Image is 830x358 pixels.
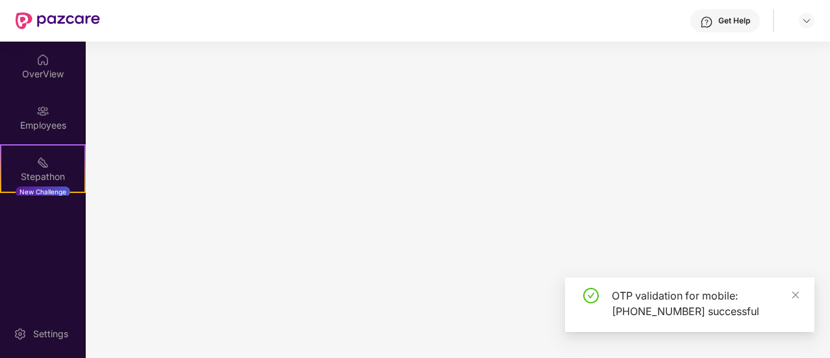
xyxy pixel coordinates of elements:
[612,288,799,319] div: OTP validation for mobile: [PHONE_NUMBER] successful
[36,105,49,118] img: svg+xml;base64,PHN2ZyBpZD0iRW1wbG95ZWVzIiB4bWxucz0iaHR0cDovL3d3dy53My5vcmcvMjAwMC9zdmciIHdpZHRoPS...
[36,53,49,66] img: svg+xml;base64,PHN2ZyBpZD0iSG9tZSIgeG1sbnM9Imh0dHA6Ly93d3cudzMub3JnLzIwMDAvc3ZnIiB3aWR0aD0iMjAiIG...
[14,327,27,340] img: svg+xml;base64,PHN2ZyBpZD0iU2V0dGluZy0yMHgyMCIgeG1sbnM9Imh0dHA6Ly93d3cudzMub3JnLzIwMDAvc3ZnIiB3aW...
[29,327,72,340] div: Settings
[801,16,812,26] img: svg+xml;base64,PHN2ZyBpZD0iRHJvcGRvd24tMzJ4MzIiIHhtbG5zPSJodHRwOi8vd3d3LnczLm9yZy8yMDAwL3N2ZyIgd2...
[36,156,49,169] img: svg+xml;base64,PHN2ZyB4bWxucz0iaHR0cDovL3d3dy53My5vcmcvMjAwMC9zdmciIHdpZHRoPSIyMSIgaGVpZ2h0PSIyMC...
[700,16,713,29] img: svg+xml;base64,PHN2ZyBpZD0iSGVscC0zMngzMiIgeG1sbnM9Imh0dHA6Ly93d3cudzMub3JnLzIwMDAvc3ZnIiB3aWR0aD...
[1,170,84,183] div: Stepathon
[583,288,599,303] span: check-circle
[791,290,800,300] span: close
[718,16,750,26] div: Get Help
[16,186,70,197] div: New Challenge
[16,12,100,29] img: New Pazcare Logo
